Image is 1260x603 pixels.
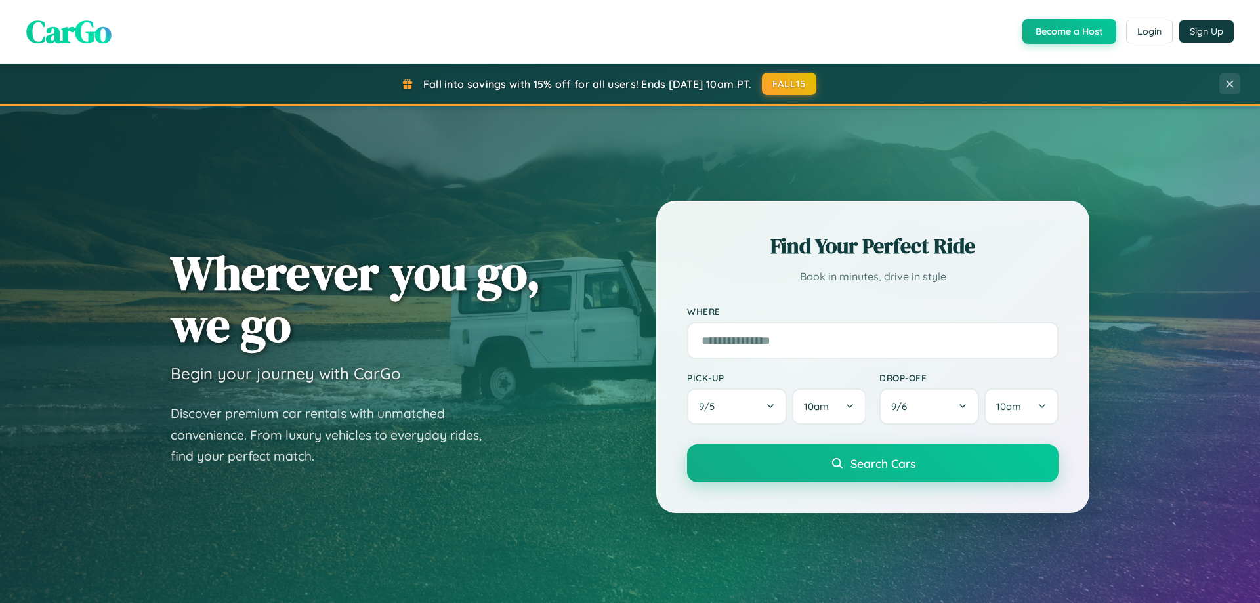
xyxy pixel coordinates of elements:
[1022,19,1116,44] button: Become a Host
[699,400,721,413] span: 9 / 5
[804,400,829,413] span: 10am
[687,232,1059,260] h2: Find Your Perfect Ride
[687,444,1059,482] button: Search Cars
[171,364,401,383] h3: Begin your journey with CarGo
[687,388,787,425] button: 9/5
[762,73,817,95] button: FALL15
[423,77,752,91] span: Fall into savings with 15% off for all users! Ends [DATE] 10am PT.
[26,10,112,53] span: CarGo
[792,388,866,425] button: 10am
[1179,20,1234,43] button: Sign Up
[171,403,499,467] p: Discover premium car rentals with unmatched convenience. From luxury vehicles to everyday rides, ...
[687,306,1059,317] label: Where
[171,247,541,350] h1: Wherever you go, we go
[850,456,915,470] span: Search Cars
[879,388,979,425] button: 9/6
[996,400,1021,413] span: 10am
[687,372,866,383] label: Pick-up
[879,372,1059,383] label: Drop-off
[1126,20,1173,43] button: Login
[891,400,913,413] span: 9 / 6
[984,388,1059,425] button: 10am
[687,267,1059,286] p: Book in minutes, drive in style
